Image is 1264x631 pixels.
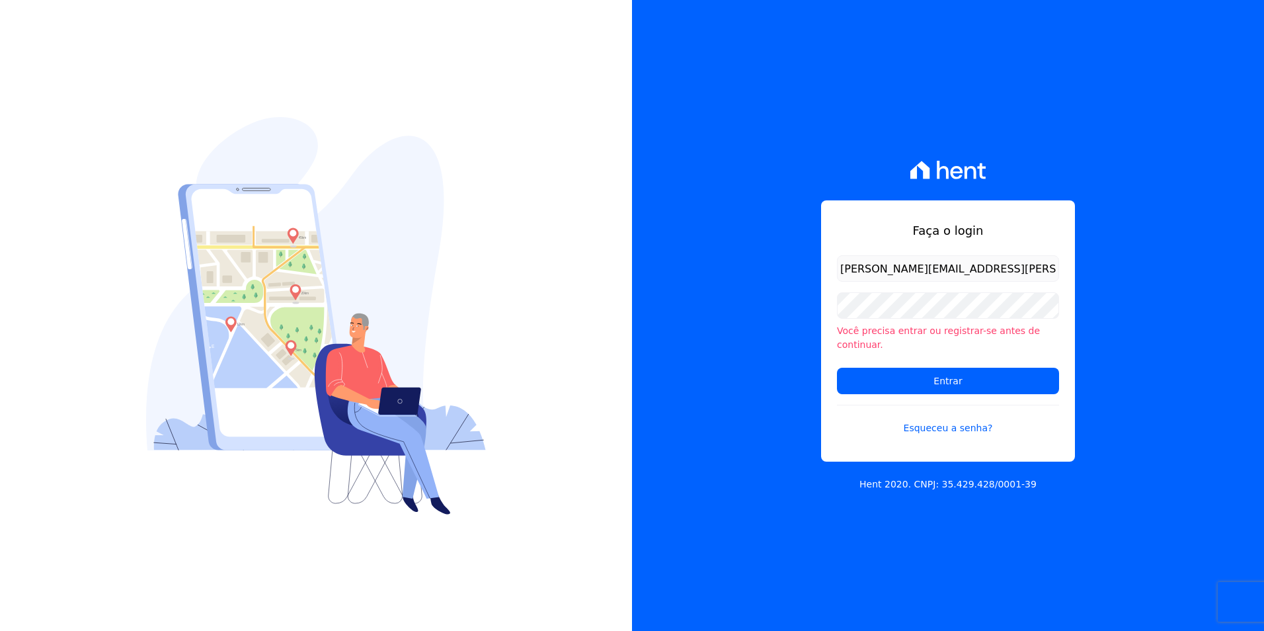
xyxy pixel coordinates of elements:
[837,405,1059,435] a: Esqueceu a senha?
[146,117,486,515] img: Login
[837,368,1059,394] input: Entrar
[837,222,1059,239] h1: Faça o login
[859,478,1037,491] p: Hent 2020. CNPJ: 35.429.428/0001-39
[837,324,1059,352] li: Você precisa entrar ou registrar-se antes de continuar.
[837,255,1059,282] input: Email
